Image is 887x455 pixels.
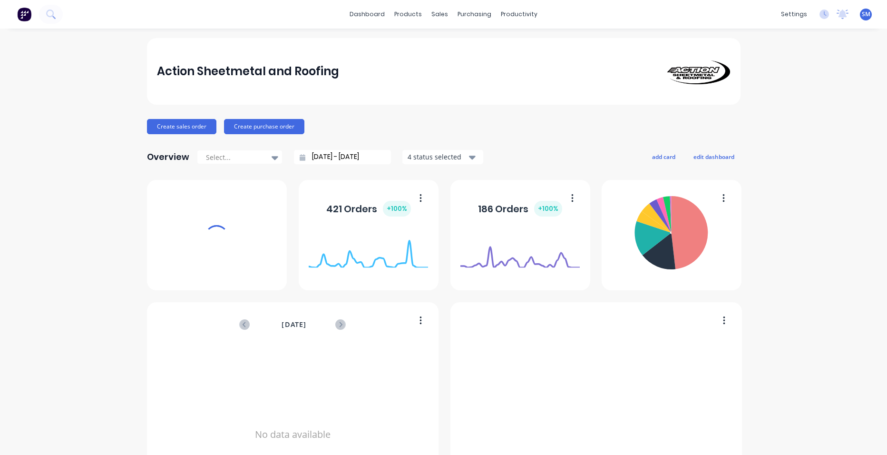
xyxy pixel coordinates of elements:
div: purchasing [453,7,496,21]
div: Action Sheetmetal and Roofing [157,62,339,81]
div: products [390,7,427,21]
button: 4 status selected [402,150,483,164]
div: + 100 % [534,201,562,217]
button: add card [646,150,682,163]
img: Action Sheetmetal and Roofing [663,59,730,84]
img: Factory [17,7,31,21]
a: dashboard [345,7,390,21]
div: 421 Orders [326,201,411,217]
div: 4 status selected [408,152,468,162]
div: settings [776,7,812,21]
button: Create purchase order [224,119,304,134]
div: Overview [147,148,189,167]
button: Create sales order [147,119,216,134]
div: + 100 % [383,201,411,217]
span: [DATE] [282,319,306,330]
div: 186 Orders [478,201,562,217]
button: edit dashboard [687,150,741,163]
div: sales [427,7,453,21]
div: productivity [496,7,542,21]
span: SM [862,10,870,19]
